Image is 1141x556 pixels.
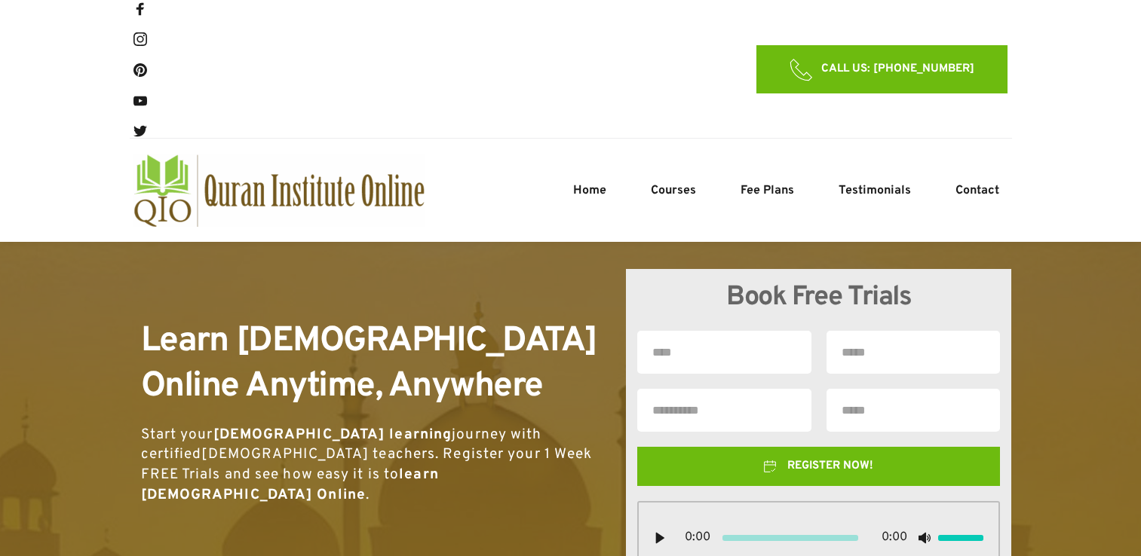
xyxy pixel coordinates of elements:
[141,466,443,504] strong: learn [DEMOGRAPHIC_DATA] Online
[882,531,907,545] span: 0:00
[366,486,370,504] span: .
[213,426,452,444] strong: [DEMOGRAPHIC_DATA] learning
[955,182,999,200] span: Contact
[647,182,700,200] a: Courses
[821,60,974,78] span: CALL US: [PHONE_NUMBER]
[839,182,911,200] span: Testimonials
[141,445,597,484] span: . Register your 1 Week FREE Trials and see how easy it is to
[133,154,425,227] a: quran-institute-online-australia
[141,426,213,444] span: Start your
[573,182,606,200] span: Home
[737,182,798,200] a: Fee Plans
[201,445,435,463] a: [DEMOGRAPHIC_DATA] teachers
[835,182,915,200] a: Testimonials
[787,457,873,475] span: REGISTER NOW!
[141,319,606,409] span: Learn [DEMOGRAPHIC_DATA] Online Anytime, Anywhere
[637,447,1000,486] button: REGISTER NOW!
[726,280,911,315] span: Book Free Trials
[651,182,696,200] span: Courses
[141,426,546,464] span: journey with certified
[756,45,1008,93] a: CALL US: [PHONE_NUMBER]
[741,182,794,200] span: Fee Plans
[569,182,610,200] a: Home
[685,531,710,545] span: 0:00
[952,182,1003,200] a: Contact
